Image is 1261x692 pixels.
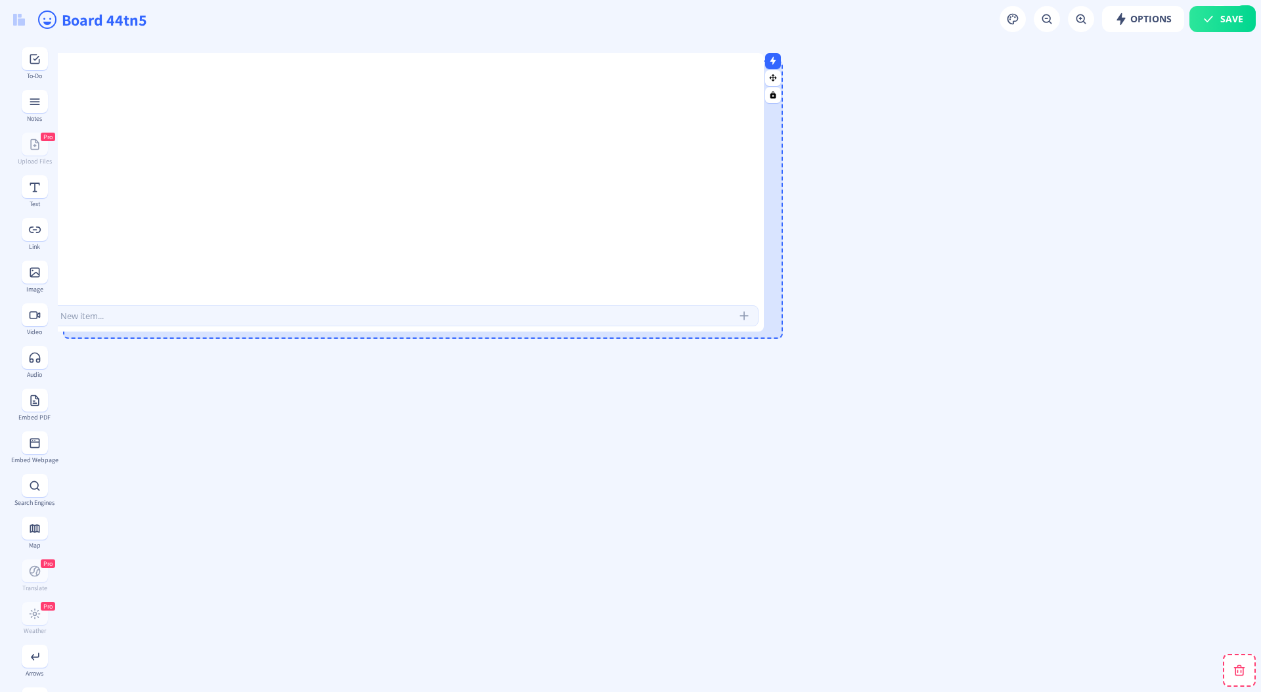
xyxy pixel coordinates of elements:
[43,602,53,611] span: Pro
[11,243,58,250] div: Link
[11,456,58,464] div: Embed Webpage
[11,115,58,122] div: Notes
[11,200,58,207] div: Text
[11,371,58,378] div: Audio
[11,499,58,506] div: Search Engines
[43,559,53,568] span: Pro
[11,542,58,549] div: Map
[13,14,25,26] img: logo.svg
[1102,6,1184,32] button: Options
[11,72,58,79] div: To-Do
[11,414,58,421] div: Embed PDF
[37,9,58,30] ion-icon: happy outline
[11,328,58,335] div: Video
[11,670,58,677] div: Arrows
[1115,14,1172,24] span: Options
[43,133,53,141] span: Pro
[11,286,58,293] div: Image
[49,305,759,326] input: New item...
[1189,6,1256,32] button: Save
